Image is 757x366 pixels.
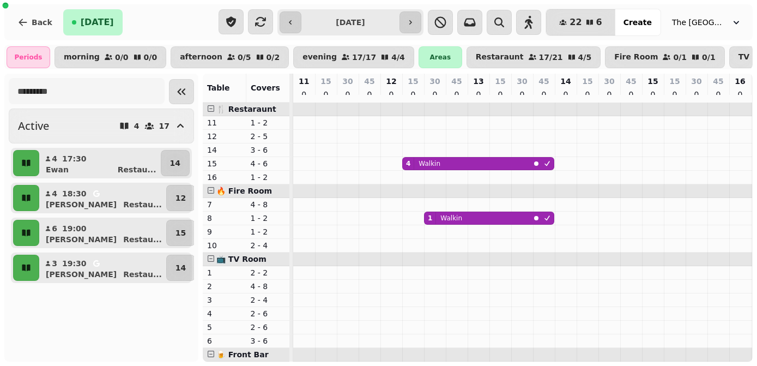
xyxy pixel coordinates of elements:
p: 14 [207,145,242,155]
p: 14 [170,158,180,169]
p: 1 - 2 [251,226,286,237]
p: 0 [692,89,701,100]
button: Create [615,9,661,35]
p: 0 [649,89,657,100]
p: morning [64,53,100,62]
p: 2 - 6 [251,308,286,319]
p: 14 [560,76,571,87]
p: 0 / 0 [115,53,129,61]
p: 12 [207,131,242,142]
p: 15 [669,76,680,87]
p: 0 [736,89,744,100]
p: 6 [207,335,242,346]
button: Active417 [9,109,194,143]
span: 📺 TV Room [216,255,267,263]
p: 0 [583,89,592,100]
p: Ewan [46,164,69,175]
p: 45 [451,76,462,87]
p: 0 [605,89,614,100]
p: 0 / 2 [267,53,280,61]
p: Restau ... [123,199,162,210]
p: 2 - 5 [251,131,286,142]
p: 2 - 6 [251,322,286,333]
button: evening17/174/4 [293,46,414,68]
button: Fire Room0/10/1 [605,46,725,68]
p: 0 [343,89,352,100]
p: 0 [431,89,439,100]
span: Covers [251,83,280,92]
p: 0 [518,89,526,100]
p: 9 [207,226,242,237]
span: 🍺 Front Bar [216,350,269,359]
p: 15 [647,76,658,87]
p: 4 / 4 [391,53,405,61]
p: 0 [387,89,396,100]
p: 15 [495,76,505,87]
h2: Active [18,118,49,134]
p: 3 [51,258,58,269]
p: 18:30 [62,188,87,199]
p: 3 [207,295,242,305]
p: 15 [408,76,418,87]
p: 11 [299,76,309,87]
p: 2 - 4 [251,295,286,305]
p: 0 [714,89,723,100]
p: 1 - 2 [251,117,286,128]
div: 4 [406,159,410,168]
p: 30 [517,76,527,87]
p: Restau ... [123,234,162,245]
button: 12 [166,185,195,211]
p: 7 [207,199,242,210]
p: 17 / 21 [539,53,563,61]
p: 15 [320,76,331,87]
p: 0 [540,89,548,100]
p: 4 - 8 [251,199,286,210]
p: Restau ... [118,164,156,175]
p: Walkin [419,159,440,168]
button: 418:30[PERSON_NAME]Restau... [41,185,164,211]
button: 226 [546,9,615,35]
span: 🔥 Fire Room [216,187,272,195]
p: 45 [364,76,374,87]
p: 16 [207,172,242,183]
p: Restaraunt [476,53,524,62]
p: 4 - 6 [251,158,286,169]
button: 417:30EwanRestau... [41,150,159,176]
button: [DATE] [63,9,123,35]
p: evening [302,53,337,62]
button: afternoon0/50/2 [171,46,289,68]
p: 15 [175,227,186,238]
p: 17 / 17 [352,53,376,61]
p: 1 - 2 [251,213,286,224]
button: Restaraunt17/214/5 [467,46,601,68]
p: 5 [207,322,242,333]
p: [PERSON_NAME] [46,234,117,245]
p: 1 - 2 [251,172,286,183]
div: Periods [7,46,50,68]
p: 10 [207,240,242,251]
p: 0 [627,89,635,100]
p: 30 [604,76,614,87]
p: 0 [561,89,570,100]
button: 319:30[PERSON_NAME]Restau... [41,255,164,281]
p: 12 [386,76,396,87]
p: 3 - 6 [251,335,286,346]
p: 19:00 [62,223,87,234]
p: Restau ... [123,269,162,280]
button: morning0/00/0 [54,46,166,68]
p: afternoon [180,53,222,62]
span: [DATE] [81,18,114,27]
p: 13 [473,76,483,87]
p: Walkin [440,214,462,223]
p: 0 / 1 [702,53,716,61]
span: 🍴 Restaraunt [216,105,276,113]
p: 19:30 [62,258,87,269]
p: 4 - 8 [251,281,286,292]
span: Back [32,19,52,26]
p: 0 [474,89,483,100]
p: 0 [300,89,308,100]
p: 0 [496,89,505,100]
p: 4 [51,153,58,164]
p: 0 [365,89,374,100]
button: Back [9,9,61,35]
